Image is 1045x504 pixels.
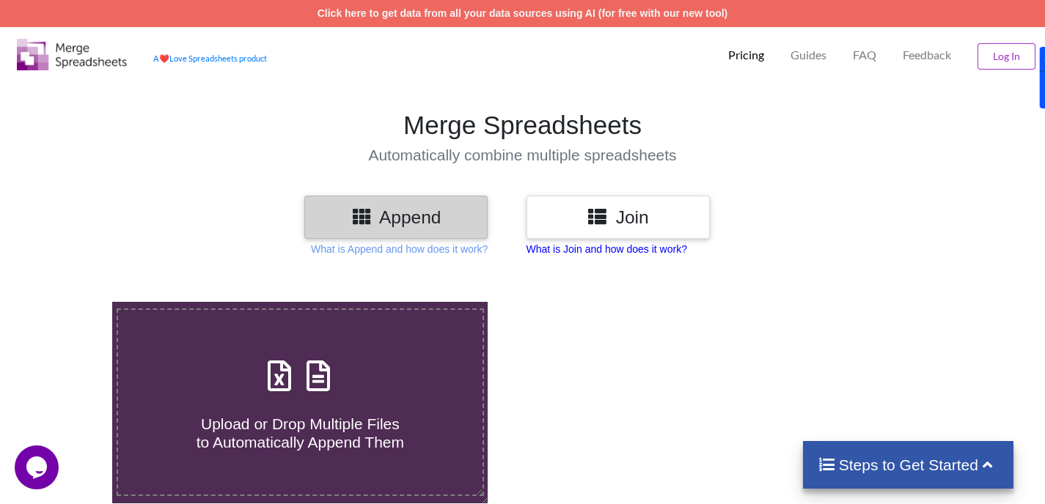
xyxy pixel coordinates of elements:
[853,48,876,63] p: FAQ
[791,48,826,63] p: Guides
[159,53,169,63] span: heart
[311,242,488,256] p: What is Append and how does it work?
[315,207,477,228] h3: Append
[197,415,404,451] span: Upload or Drop Multiple Files to Automatically Append Them
[538,207,699,228] h3: Join
[153,53,267,63] a: AheartLove Spreadsheets product
[818,456,999,474] h4: Steps to Get Started
[318,7,728,19] a: Click here to get data from all your data sources using AI (for free with our new tool)
[17,39,127,70] img: Logo.png
[15,445,62,489] iframe: chat widget
[978,43,1035,70] button: Log In
[527,242,687,256] p: What is Join and how does it work?
[903,49,951,61] span: Feedback
[728,48,764,63] p: Pricing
